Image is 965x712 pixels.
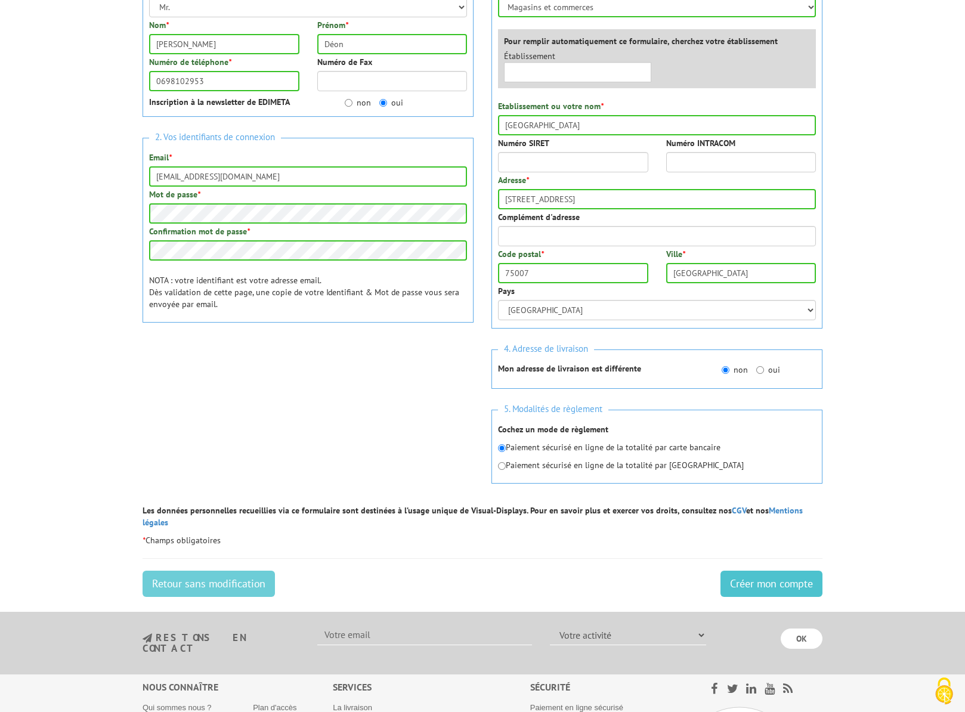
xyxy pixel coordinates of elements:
[379,97,403,109] label: oui
[149,19,169,31] label: Nom
[498,174,529,186] label: Adresse
[498,424,608,435] strong: Cochez un mode de règlement
[379,99,387,107] input: oui
[149,225,250,237] label: Confirmation mot de passe
[317,19,348,31] label: Prénom
[923,671,965,712] button: Cookies (fenêtre modale)
[149,188,200,200] label: Mot de passe
[143,680,333,694] div: Nous connaître
[498,137,549,149] label: Numéro SIRET
[781,629,822,649] input: OK
[666,248,685,260] label: Ville
[345,97,371,109] label: non
[317,625,532,645] input: Votre email
[149,97,290,107] strong: Inscription à la newsletter de EDIMETA
[149,129,281,146] span: 2. Vos identifiants de connexion
[143,633,152,643] img: newsletter.jpg
[253,703,296,712] a: Plan d'accès
[498,211,580,223] label: Complément d'adresse
[498,100,604,112] label: Etablissement ou votre nom
[530,680,680,694] div: Sécurité
[498,459,816,471] p: Paiement sécurisé en ligne de la totalité par [GEOGRAPHIC_DATA]
[498,363,641,374] strong: Mon adresse de livraison est différente
[143,505,803,528] strong: Les données personnelles recueillies via ce formulaire sont destinées à l’usage unique de Visual-...
[720,571,822,597] input: Créer mon compte
[722,364,748,376] label: non
[666,137,735,149] label: Numéro INTRACOM
[143,571,275,597] a: Retour sans modification
[498,441,816,453] p: Paiement sécurisé en ligne de la totalité par carte bancaire
[756,364,780,376] label: oui
[756,366,764,374] input: oui
[495,50,660,82] div: Établissement
[149,274,467,310] p: NOTA : votre identifiant est votre adresse email. Dès validation de cette page, une copie de votr...
[143,534,822,546] p: Champs obligatoires
[498,285,515,297] label: Pays
[722,366,729,374] input: non
[143,505,803,528] a: Mentions légales
[929,676,959,706] img: Cookies (fenêtre modale)
[530,703,623,712] a: Paiement en ligne sécurisé
[143,633,299,654] h3: restons en contact
[498,248,544,260] label: Code postal
[345,99,352,107] input: non
[149,56,231,68] label: Numéro de téléphone
[143,703,212,712] a: Qui sommes nous ?
[333,703,372,712] a: La livraison
[149,151,172,163] label: Email
[504,35,778,47] label: Pour remplir automatiquement ce formulaire, cherchez votre établissement
[143,343,324,390] iframe: reCAPTCHA
[317,56,372,68] label: Numéro de Fax
[333,680,530,694] div: Services
[498,341,594,357] span: 4. Adresse de livraison
[498,401,608,417] span: 5. Modalités de règlement
[732,505,746,516] a: CGV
